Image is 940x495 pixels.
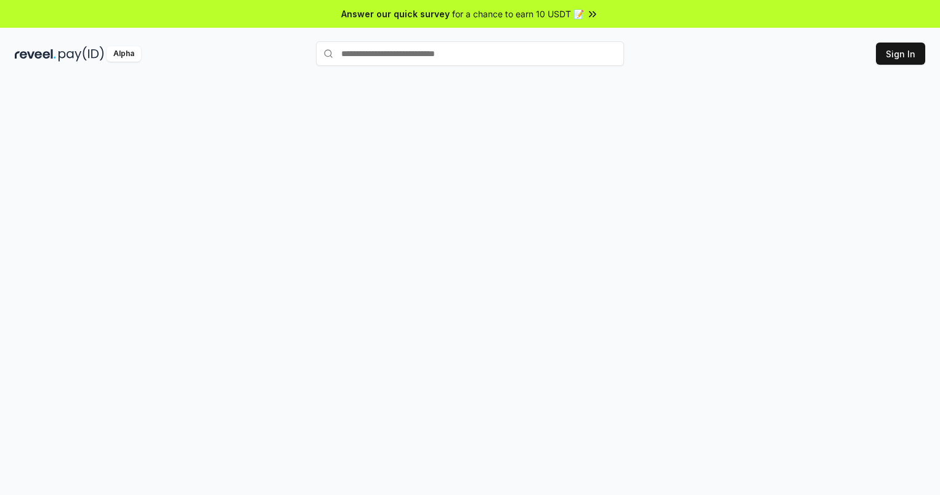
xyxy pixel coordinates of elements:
div: Alpha [107,46,141,62]
img: reveel_dark [15,46,56,62]
button: Sign In [876,43,925,65]
span: Answer our quick survey [341,7,450,20]
img: pay_id [59,46,104,62]
span: for a chance to earn 10 USDT 📝 [452,7,584,20]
